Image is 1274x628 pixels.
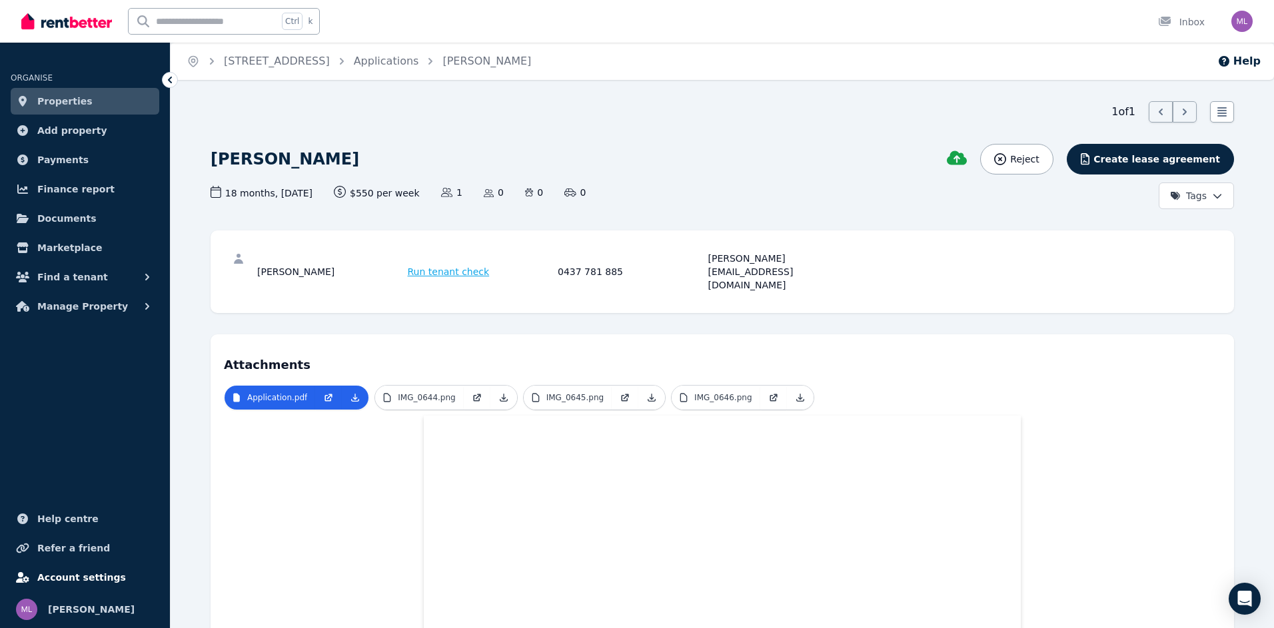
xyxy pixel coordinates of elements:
[11,505,159,532] a: Help centre
[11,176,159,202] a: Finance report
[37,269,108,285] span: Find a tenant
[37,240,102,256] span: Marketplace
[612,386,638,410] a: Open in new Tab
[225,386,315,410] a: Application.pdf
[546,392,604,403] p: IMG_0645.png
[11,264,159,290] button: Find a tenant
[37,93,93,109] span: Properties
[11,205,159,232] a: Documents
[11,564,159,591] a: Account settings
[308,16,313,27] span: k
[1093,153,1220,166] span: Create lease agreement
[334,186,420,200] span: $550 per week
[408,265,490,278] span: Run tenant check
[490,386,517,410] a: Download Attachment
[484,186,504,199] span: 0
[211,149,359,170] h1: [PERSON_NAME]
[282,13,303,30] span: Ctrl
[37,298,128,314] span: Manage Property
[37,181,115,197] span: Finance report
[1159,182,1234,209] button: Tags
[224,348,1221,374] h4: Attachments
[211,186,313,200] span: 18 months , [DATE]
[1229,583,1261,615] div: Open Intercom Messenger
[564,186,586,199] span: 0
[464,386,490,410] a: Open in new Tab
[37,569,126,585] span: Account settings
[672,386,760,410] a: IMG_0646.png
[257,252,404,292] div: [PERSON_NAME]
[787,386,814,410] a: Download Attachment
[1170,189,1207,202] span: Tags
[1067,144,1234,174] button: Create lease agreement
[1111,104,1135,120] span: 1 of 1
[11,535,159,561] a: Refer a friend
[48,601,135,617] span: [PERSON_NAME]
[224,55,330,67] a: [STREET_ADDRESS]
[11,73,53,83] span: ORGANISE
[21,11,112,31] img: RentBetter
[398,392,455,403] p: IMG_0644.png
[342,386,368,410] a: Download Attachment
[37,511,99,527] span: Help centre
[375,386,463,410] a: IMG_0644.png
[442,55,531,67] a: [PERSON_NAME]
[558,252,704,292] div: 0437 781 885
[441,186,462,199] span: 1
[247,392,307,403] p: Application.pdf
[760,386,787,410] a: Open in new Tab
[525,186,543,199] span: 0
[11,234,159,261] a: Marketplace
[11,88,159,115] a: Properties
[1158,15,1205,29] div: Inbox
[980,144,1053,174] button: Reject
[37,123,107,139] span: Add property
[1231,11,1253,32] img: Minh Lam
[1010,153,1039,166] span: Reject
[11,147,159,173] a: Payments
[37,152,89,168] span: Payments
[16,599,37,620] img: Minh Lam
[315,386,342,410] a: Open in new Tab
[638,386,665,410] a: Download Attachment
[694,392,752,403] p: IMG_0646.png
[11,117,159,144] a: Add property
[708,252,855,292] div: [PERSON_NAME][EMAIL_ADDRESS][DOMAIN_NAME]
[171,43,547,80] nav: Breadcrumb
[37,210,97,226] span: Documents
[1217,53,1261,69] button: Help
[11,293,159,320] button: Manage Property
[37,540,110,556] span: Refer a friend
[354,55,419,67] a: Applications
[524,386,612,410] a: IMG_0645.png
